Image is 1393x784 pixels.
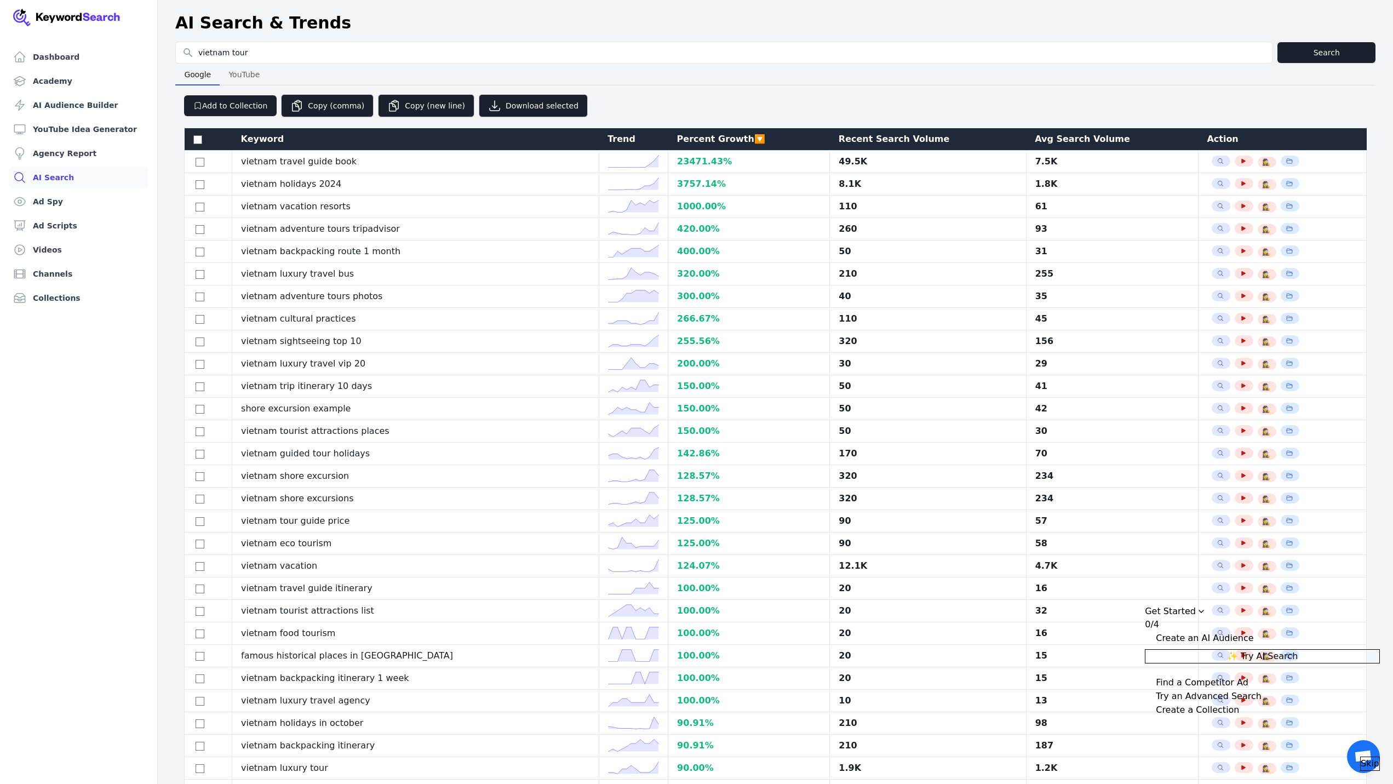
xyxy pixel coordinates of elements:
span: 🕵️‍♀️ [1262,405,1270,414]
div: 320.00 % [677,267,821,281]
a: Dashboard [9,46,148,68]
button: 🕵️‍♀️ [1262,337,1271,346]
div: 32 [1035,604,1189,617]
button: Search [1277,42,1375,63]
div: 31 [1035,245,1189,258]
div: 200.00 % [677,357,821,370]
button: 🕵️‍♀️ [1262,315,1271,324]
div: 7.5K [1035,155,1189,168]
div: Create an AI Audience [1156,632,1253,645]
div: 61 [1035,200,1189,213]
button: 🕵️‍♀️ [1262,225,1271,234]
td: vietnam backpacking itinerary [232,735,599,757]
div: 3757.14 % [677,178,821,191]
a: Channels [9,263,148,285]
div: 210 [839,267,1017,281]
a: Videos [9,239,148,261]
button: ✨ Try AI Search [1145,649,1380,663]
td: vietnam adventure tours photos [232,285,599,308]
div: 300.00 % [677,290,821,303]
div: 90 [839,537,1017,550]
div: 234 [1035,470,1189,483]
div: Action [1207,133,1357,146]
div: 15 [1035,672,1189,685]
div: Trend [607,133,659,146]
div: 156 [1035,335,1189,348]
td: vietnam cultural practices [232,308,599,330]
td: vietnam travel guide itinerary [232,577,599,600]
span: 🕵️‍♀️ [1262,427,1270,436]
div: 23471.43 % [677,155,821,168]
a: Academy [9,70,148,92]
button: 🕵️‍♀️ [1262,158,1271,167]
button: 🕵️‍♀️ [1262,382,1271,391]
button: Copy (comma) [281,94,374,117]
td: vietnam vacation resorts [232,196,599,218]
span: 🕵️‍♀️ [1262,315,1270,324]
div: 90.91 % [677,739,821,752]
div: 29 [1035,357,1189,370]
div: 13 [1035,694,1189,707]
button: 🕵️‍♀️ [1262,405,1271,414]
a: Agency Report [9,142,148,164]
button: 🕵️‍♀️ [1262,585,1271,593]
div: Download selected [479,94,588,117]
div: 41 [1035,380,1189,393]
div: 100.00 % [677,627,821,640]
td: famous historical places in [GEOGRAPHIC_DATA] [232,645,599,667]
div: 125.00 % [677,514,821,528]
div: 110 [839,200,1017,213]
div: 266.67 % [677,312,821,325]
div: 16 [1035,582,1189,595]
div: 16 [1035,627,1189,640]
button: 🕵️‍♀️ [1262,270,1271,279]
div: 150.00 % [677,380,821,393]
div: 1000.00 % [677,200,821,213]
div: 100.00 % [677,694,821,707]
div: 100.00 % [677,604,821,617]
button: Add to Collection [184,95,277,116]
td: vietnam guided tour holidays [232,443,599,465]
td: vietnam vacation [232,555,599,577]
div: 100.00 % [677,582,821,595]
td: vietnam travel guide book [232,151,599,173]
button: 🕵️‍♀️ [1262,427,1271,436]
div: 110 [839,312,1017,325]
div: 45 [1035,312,1189,325]
div: 20 [839,672,1017,685]
div: 320 [839,470,1017,483]
span: 🕵️‍♀️ [1262,270,1270,279]
div: 57 [1035,514,1189,528]
div: 20 [839,627,1017,640]
h1: AI Search & Trends [175,13,351,33]
span: 🕵️‍♀️ [1262,540,1270,548]
span: Google [180,67,215,82]
a: Collections [9,287,148,309]
div: 100.00 % [677,649,821,662]
div: Try an Advanced Search [1156,690,1262,703]
div: 20 [839,649,1017,662]
span: 🕵️‍♀️ [1262,225,1270,234]
td: shore excursion example [232,398,599,420]
td: vietnam shore excursion [232,465,599,488]
button: Expand Checklist [1145,703,1380,717]
div: Avg Search Volume [1035,133,1189,146]
div: Keyword [241,133,591,146]
td: vietnam eco tourism [232,533,599,555]
div: Recent Search Volume [839,133,1017,146]
div: 1.2K [1035,762,1189,775]
div: 210 [839,717,1017,730]
div: 142.86 % [677,447,821,460]
div: 20 [839,604,1017,617]
div: 30 [1035,425,1189,438]
button: 🕵️‍♀️ [1262,248,1271,256]
button: Collapse Checklist [1145,605,1380,631]
button: Copy (new line) [378,94,474,117]
div: 40 [839,290,1017,303]
div: 90 [839,514,1017,528]
td: vietnam luxury tour [232,757,599,780]
span: 🕵️‍♀️ [1262,562,1270,571]
div: 0/4 [1145,618,1159,631]
div: 170 [839,447,1017,460]
span: YouTube [224,67,264,82]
